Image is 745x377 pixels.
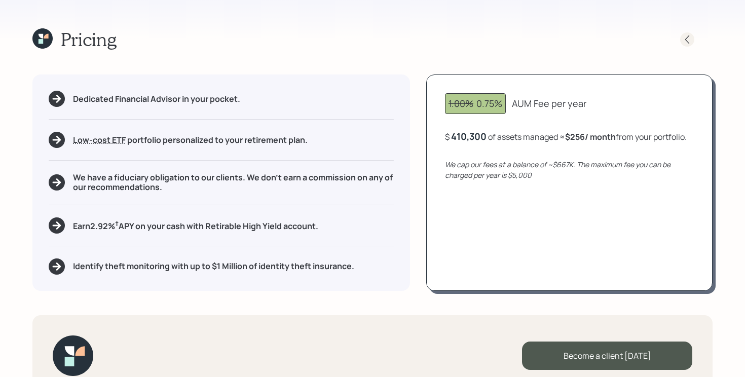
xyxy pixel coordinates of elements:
div: 410,300 [451,130,487,142]
i: We cap our fees at a balance of ~$667K. The maximum fee you can be charged per year is $5,000 [445,160,670,180]
div: Become a client [DATE] [522,342,692,370]
h5: Dedicated Financial Advisor in your pocket. [73,94,240,104]
h5: Identify theft monitoring with up to $1 Million of identity theft insurance. [73,261,354,271]
div: AUM Fee per year [512,97,586,110]
span: 1.00% [449,97,473,109]
h5: portfolio personalized to your retirement plan. [73,135,308,145]
span: Low-cost ETF [73,134,126,145]
div: $ of assets managed ≈ from your portfolio . [445,130,687,143]
h5: We have a fiduciary obligation to our clients. We don't earn a commission on any of our recommend... [73,173,394,192]
b: $256 / month [565,131,616,142]
sup: † [115,219,119,228]
h1: Pricing [61,28,117,50]
div: 0.75% [449,97,502,110]
h5: Earn 2.92 % APY on your cash with Retirable High Yield account. [73,219,318,232]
